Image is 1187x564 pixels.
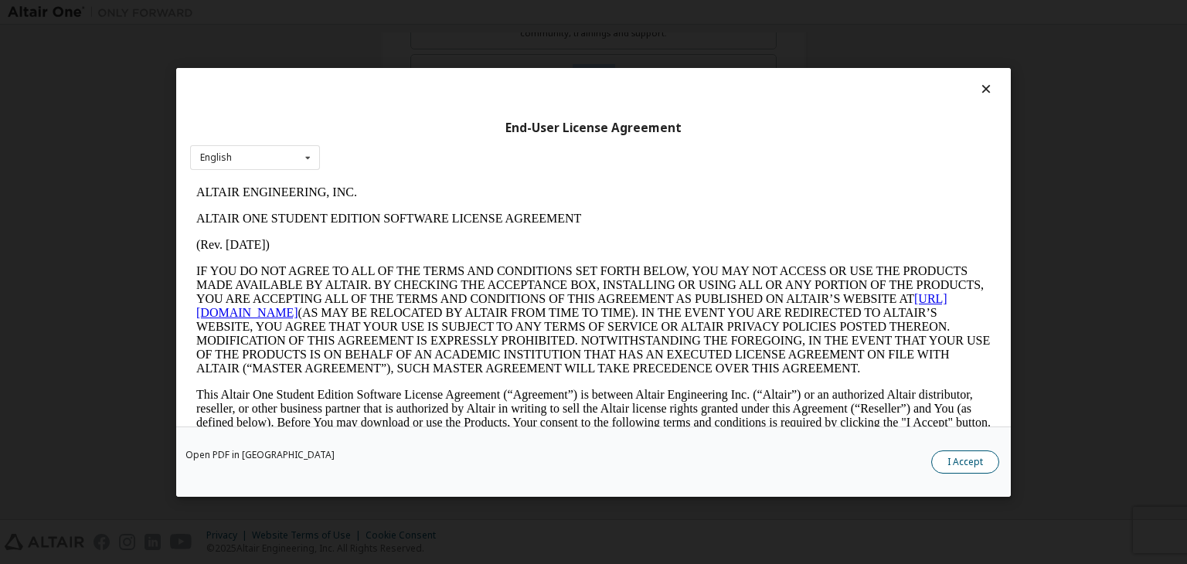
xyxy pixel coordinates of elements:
a: Open PDF in [GEOGRAPHIC_DATA] [185,450,335,460]
button: I Accept [931,450,999,474]
div: English [200,153,232,162]
p: IF YOU DO NOT AGREE TO ALL OF THE TERMS AND CONDITIONS SET FORTH BELOW, YOU MAY NOT ACCESS OR USE... [6,85,801,196]
div: End-User License Agreement [190,120,997,135]
p: This Altair One Student Edition Software License Agreement (“Agreement”) is between Altair Engine... [6,209,801,264]
p: ALTAIR ONE STUDENT EDITION SOFTWARE LICENSE AGREEMENT [6,32,801,46]
a: [URL][DOMAIN_NAME] [6,113,757,140]
p: (Rev. [DATE]) [6,59,801,73]
p: ALTAIR ENGINEERING, INC. [6,6,801,20]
